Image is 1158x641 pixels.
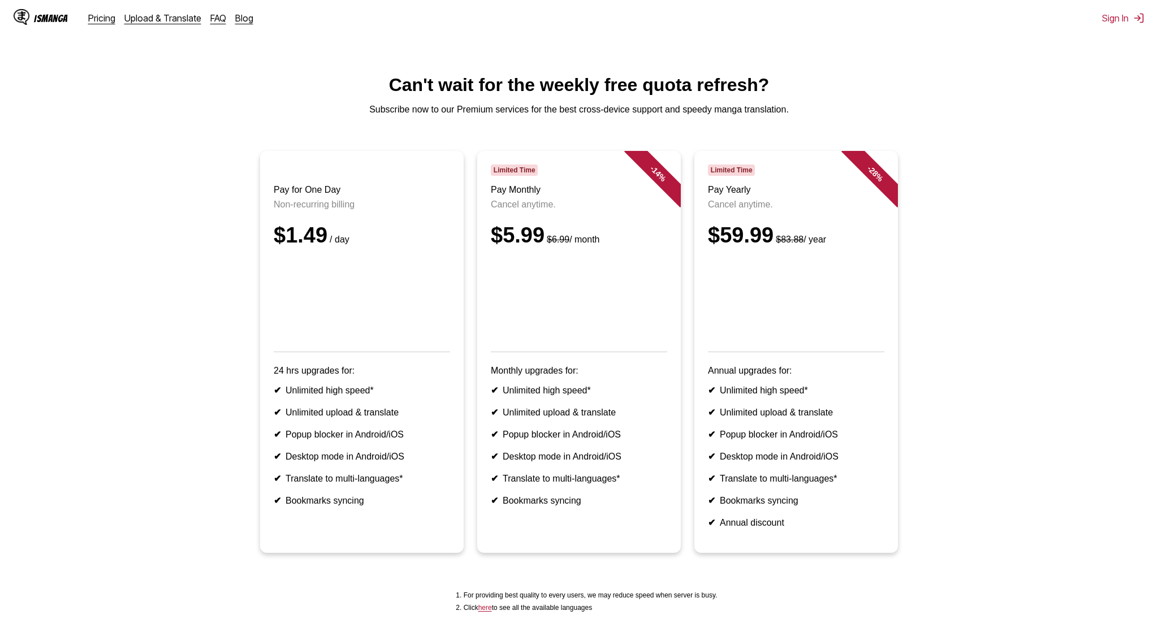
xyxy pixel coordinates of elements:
li: Popup blocker in Android/iOS [708,429,884,440]
small: / year [774,235,826,244]
li: Unlimited upload & translate [274,407,450,418]
b: ✔ [708,430,715,439]
img: IsManga Logo [14,9,29,25]
p: 24 hrs upgrades for: [274,366,450,376]
div: $59.99 [708,223,884,248]
a: FAQ [210,12,226,24]
b: ✔ [491,408,498,417]
li: Popup blocker in Android/iOS [274,429,450,440]
li: Bookmarks syncing [708,495,884,506]
li: Click to see all the available languages [464,604,718,612]
b: ✔ [491,496,498,505]
div: $1.49 [274,223,450,248]
li: Annual discount [708,517,884,528]
li: Translate to multi-languages* [274,473,450,484]
b: ✔ [708,474,715,483]
b: ✔ [708,452,715,461]
s: $83.88 [776,235,803,244]
h3: Pay Monthly [491,185,667,195]
li: Unlimited high speed* [708,385,884,396]
b: ✔ [274,408,281,417]
h3: Pay for One Day [274,185,450,195]
li: Bookmarks syncing [491,495,667,506]
b: ✔ [708,386,715,395]
div: - 14 % [624,140,692,207]
img: Sign out [1133,12,1144,24]
li: Popup blocker in Android/iOS [491,429,667,440]
p: Cancel anytime. [708,200,884,210]
li: Bookmarks syncing [274,495,450,506]
iframe: PayPal [274,261,450,336]
a: Blog [235,12,253,24]
li: Unlimited upload & translate [708,407,884,418]
div: $5.99 [491,223,667,248]
a: IsManga LogoIsManga [14,9,88,27]
div: - 28 % [841,140,909,207]
li: Desktop mode in Android/iOS [274,451,450,462]
p: Cancel anytime. [491,200,667,210]
button: Sign In [1102,12,1144,24]
a: Pricing [88,12,115,24]
h1: Can't wait for the weekly free quota refresh? [9,75,1149,96]
small: / month [545,235,599,244]
li: Unlimited upload & translate [491,407,667,418]
b: ✔ [491,474,498,483]
a: Available languages [478,604,492,612]
b: ✔ [708,408,715,417]
b: ✔ [274,452,281,461]
b: ✔ [708,496,715,505]
b: ✔ [274,386,281,395]
a: Upload & Translate [124,12,201,24]
iframe: PayPal [491,261,667,336]
p: Annual upgrades for: [708,366,884,376]
li: Desktop mode in Android/iOS [491,451,667,462]
p: Subscribe now to our Premium services for the best cross-device support and speedy manga translat... [9,105,1149,115]
span: Limited Time [708,164,755,176]
b: ✔ [274,496,281,505]
iframe: PayPal [708,261,884,336]
li: Unlimited high speed* [491,385,667,396]
p: Monthly upgrades for: [491,366,667,376]
b: ✔ [491,452,498,461]
li: Desktop mode in Android/iOS [708,451,884,462]
span: Limited Time [491,164,538,176]
b: ✔ [274,474,281,483]
s: $6.99 [547,235,569,244]
b: ✔ [491,430,498,439]
b: ✔ [708,518,715,527]
b: ✔ [274,430,281,439]
p: Non-recurring billing [274,200,450,210]
li: Unlimited high speed* [274,385,450,396]
b: ✔ [491,386,498,395]
li: Translate to multi-languages* [708,473,884,484]
h3: Pay Yearly [708,185,884,195]
small: / day [327,235,349,244]
li: For providing best quality to every users, we may reduce speed when server is busy. [464,591,718,599]
li: Translate to multi-languages* [491,473,667,484]
div: IsManga [34,13,68,24]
